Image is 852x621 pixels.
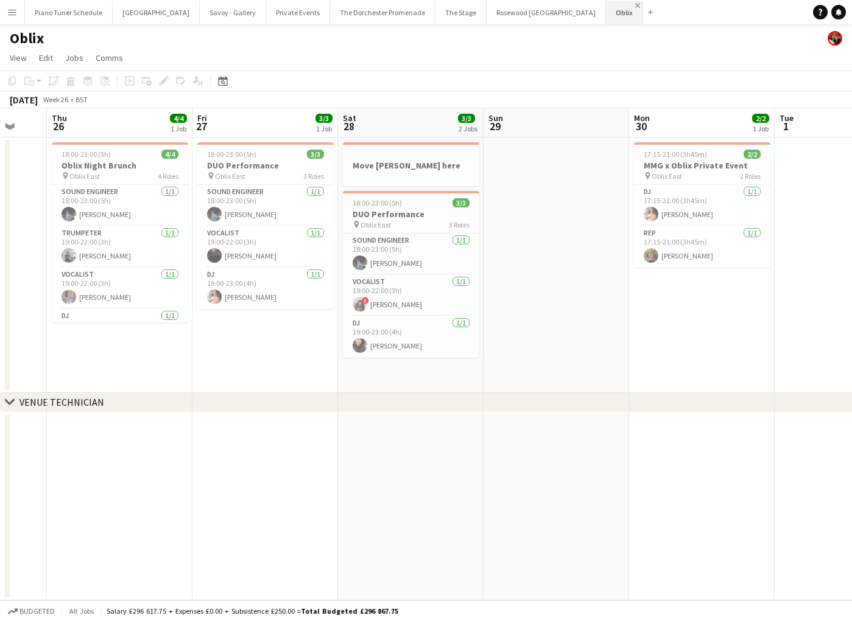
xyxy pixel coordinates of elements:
div: Salary £296 617.75 + Expenses £0.00 + Subsistence £250.00 = [107,606,398,616]
h3: DUO Performance [343,209,479,220]
a: View [5,50,32,66]
div: BST [76,95,88,104]
app-job-card: 18:00-23:00 (5h)3/3DUO Performance Oblix East3 RolesSound Engineer1/118:00-23:00 (5h)[PERSON_NAME... [343,191,479,358]
span: All jobs [67,606,96,616]
span: 4/4 [170,114,187,123]
span: Oblix East [361,220,391,229]
app-job-card: 18:00-23:00 (5h)4/4Oblix Night Brunch Oblix East4 RolesSound Engineer1/118:00-23:00 (5h)[PERSON_N... [52,142,188,322]
span: 17:15-21:00 (3h45m) [644,150,707,159]
h3: MMG x Oblix Private Event [634,160,770,171]
button: Oblix [606,1,643,24]
span: Oblix East [69,172,100,181]
div: 1 Job [316,124,332,133]
app-card-role: Sound Engineer1/118:00-23:00 (5h)[PERSON_NAME] [197,185,334,226]
span: Oblix East [652,172,682,181]
span: 2/2 [752,114,769,123]
div: [DATE] [10,94,38,106]
span: 4/4 [161,150,178,159]
span: Sun [488,113,503,123]
app-card-role: Vocalist1/119:00-22:00 (3h)[PERSON_NAME] [52,268,188,309]
span: 3 Roles [449,220,470,229]
button: The Stage [435,1,487,24]
span: 4 Roles [158,172,178,181]
span: ! [362,297,369,304]
span: Comms [96,52,123,63]
span: Week 26 [40,95,71,104]
button: The Dorchester Promenade [330,1,435,24]
span: Jobs [65,52,83,63]
div: VENUE TECHNICIAN [19,396,104,408]
span: 2 Roles [740,172,761,181]
span: Total Budgeted £296 867.75 [301,606,398,616]
span: 26 [50,119,67,133]
div: 1 Job [171,124,186,133]
span: 18:00-23:00 (5h) [207,150,256,159]
button: Piano Tuner Schedule [25,1,113,24]
app-job-card: 18:00-23:00 (5h)3/3DUO Performance Oblix East3 RolesSound Engineer1/118:00-23:00 (5h)[PERSON_NAME... [197,142,334,309]
app-card-role: Trumpeter1/119:00-22:00 (3h)[PERSON_NAME] [52,226,188,268]
span: 28 [341,119,356,133]
button: Rosewood [GEOGRAPHIC_DATA] [487,1,606,24]
app-card-role: DJ1/119:00-23:00 (4h) [52,309,188,350]
span: Sat [343,113,356,123]
app-card-role: Vocalist1/119:00-22:00 (3h)[PERSON_NAME] [197,226,334,268]
span: 18:00-23:00 (5h) [62,150,111,159]
span: View [10,52,27,63]
button: Private Events [266,1,330,24]
span: Fri [197,113,207,123]
app-card-role: Rep1/117:15-21:00 (3h45m)[PERSON_NAME] [634,226,770,268]
app-job-card: 17:15-21:00 (3h45m)2/2MMG x Oblix Private Event Oblix East2 RolesDJ1/117:15-21:00 (3h45m)[PERSON_... [634,142,770,268]
button: Savoy - Gallery [200,1,266,24]
app-job-card: Move [PERSON_NAME] here [343,142,479,186]
a: Edit [34,50,58,66]
div: 1 Job [753,124,769,133]
div: 2 Jobs [459,124,477,133]
app-card-role: DJ1/119:00-23:00 (4h)[PERSON_NAME] [197,268,334,309]
span: 27 [195,119,207,133]
span: Budgeted [19,607,55,616]
app-card-role: DJ1/117:15-21:00 (3h45m)[PERSON_NAME] [634,185,770,226]
span: 3/3 [315,114,333,123]
h1: Oblix [10,29,44,47]
app-card-role: Sound Engineer1/118:00-23:00 (5h)[PERSON_NAME] [52,185,188,226]
span: 3/3 [458,114,475,123]
span: 3/3 [307,150,324,159]
button: [GEOGRAPHIC_DATA] [113,1,200,24]
h3: DUO Performance [197,160,334,171]
span: 1 [778,119,794,133]
h3: Move [PERSON_NAME] here [343,160,479,171]
span: Thu [52,113,67,123]
span: 29 [487,119,503,133]
h3: Oblix Night Brunch [52,160,188,171]
span: Edit [39,52,53,63]
span: Tue [780,113,794,123]
span: 2/2 [744,150,761,159]
a: Comms [91,50,128,66]
app-card-role: Vocalist1/119:00-22:00 (3h)![PERSON_NAME] [343,275,479,316]
app-card-role: Sound Engineer1/118:00-23:00 (5h)[PERSON_NAME] [343,234,479,275]
app-card-role: DJ1/119:00-23:00 (4h)[PERSON_NAME] [343,316,479,358]
button: Budgeted [6,605,57,618]
app-user-avatar: Rosie Skuse [828,31,842,46]
a: Jobs [60,50,88,66]
span: 18:00-23:00 (5h) [353,198,402,207]
span: 3 Roles [303,172,324,181]
span: Oblix East [215,172,245,181]
span: 3/3 [452,198,470,207]
span: Mon [634,113,650,123]
span: 30 [632,119,650,133]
